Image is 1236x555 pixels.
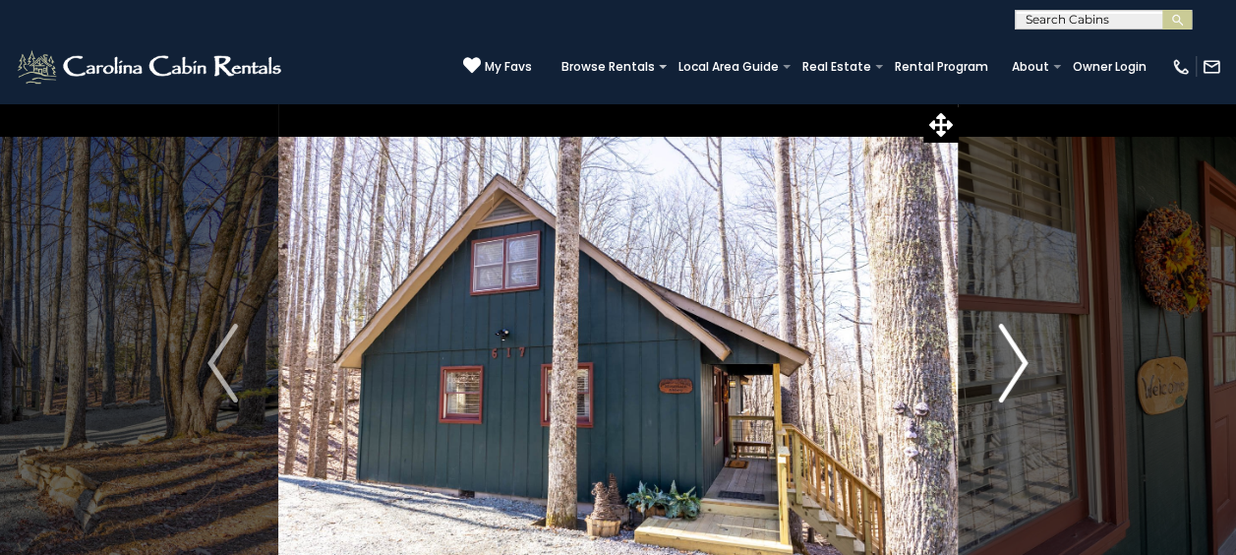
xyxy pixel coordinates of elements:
img: phone-regular-white.png [1171,57,1191,77]
span: My Favs [485,58,532,76]
img: White-1-2.png [15,47,287,87]
img: arrow [207,324,237,402]
a: Owner Login [1063,53,1156,81]
a: Local Area Guide [669,53,789,81]
img: arrow [998,324,1028,402]
a: My Favs [463,56,532,77]
img: mail-regular-white.png [1202,57,1221,77]
a: Rental Program [885,53,998,81]
a: About [1002,53,1059,81]
a: Real Estate [793,53,881,81]
a: Browse Rentals [552,53,665,81]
